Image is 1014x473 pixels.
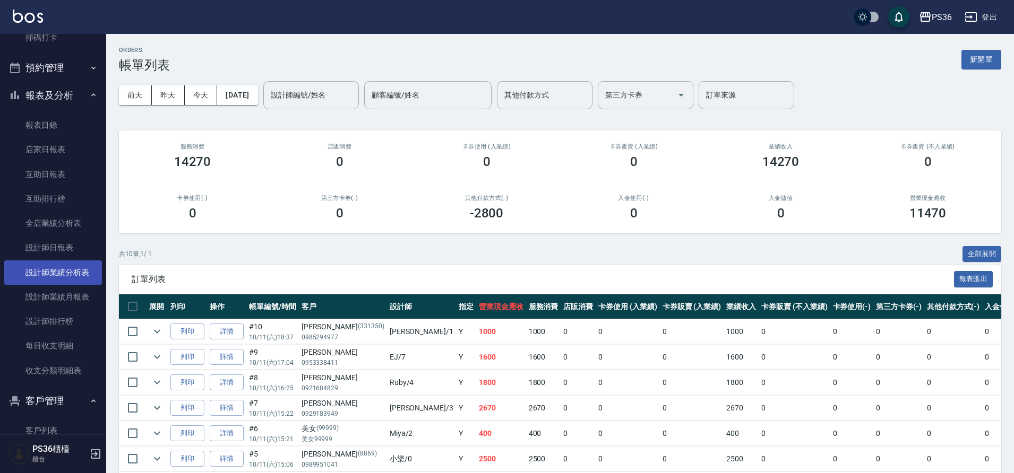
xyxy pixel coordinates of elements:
a: 詳情 [210,425,244,442]
p: (99999) [316,423,339,434]
button: expand row [149,323,165,339]
button: Open [673,86,690,103]
td: 0 [759,446,830,471]
th: 服務消費 [526,294,561,319]
a: 設計師業績月報表 [4,285,102,309]
a: 詳情 [210,451,244,467]
p: 0985294977 [302,332,384,342]
th: 業績收入 [724,294,759,319]
td: 1800 [526,370,561,395]
td: 0 [561,370,596,395]
td: 0 [924,446,983,471]
p: 10/11 (六) 18:37 [249,332,296,342]
button: 新開單 [961,50,1001,69]
h2: 卡券販賣 (不入業績) [867,143,989,150]
td: 0 [660,396,724,421]
h2: 卡券使用(-) [132,195,253,202]
td: [PERSON_NAME] /3 [387,396,456,421]
div: [PERSON_NAME] [302,449,384,460]
td: 2670 [526,396,561,421]
td: 400 [526,421,561,446]
button: 今天 [185,85,218,105]
div: 美女 [302,423,384,434]
a: 詳情 [210,400,244,416]
button: PS36 [915,6,956,28]
td: 小樂 /0 [387,446,456,471]
th: 列印 [168,294,207,319]
td: 2500 [724,446,759,471]
td: Y [456,396,476,421]
a: 全店業績分析表 [4,211,102,235]
td: 0 [596,319,660,344]
td: 1600 [724,345,759,370]
p: 10/11 (六) 17:04 [249,358,296,367]
td: 0 [660,345,724,370]
button: 列印 [170,323,204,340]
td: 0 [759,421,830,446]
h2: 營業現金應收 [867,195,989,202]
th: 客戶 [299,294,387,319]
a: 互助日報表 [4,162,102,187]
td: 0 [873,421,924,446]
button: 客戶管理 [4,387,102,415]
h3: 14270 [174,154,211,169]
h3: 0 [924,154,932,169]
a: 報表匯出 [954,274,993,284]
th: 指定 [456,294,476,319]
td: Y [456,421,476,446]
a: 設計師排行榜 [4,309,102,334]
h3: 0 [630,206,638,221]
button: 登出 [960,7,1001,27]
th: 其他付款方式(-) [924,294,983,319]
a: 新開單 [961,54,1001,64]
td: 0 [596,396,660,421]
td: #5 [246,446,299,471]
td: 2500 [526,446,561,471]
button: 前天 [119,85,152,105]
h2: 業績收入 [720,143,841,150]
td: 0 [561,446,596,471]
p: 0953338411 [302,358,384,367]
td: 0 [561,319,596,344]
td: 0 [830,319,874,344]
div: [PERSON_NAME] [302,321,384,332]
td: #6 [246,421,299,446]
h2: 店販消費 [279,143,400,150]
td: 0 [561,421,596,446]
a: 店家日報表 [4,137,102,162]
td: 0 [873,345,924,370]
p: 0921684829 [302,383,384,393]
td: 400 [724,421,759,446]
p: 0929183949 [302,409,384,418]
a: 設計師日報表 [4,235,102,260]
td: 0 [660,446,724,471]
th: 卡券使用(-) [830,294,874,319]
td: 0 [830,345,874,370]
a: 設計師業績分析表 [4,260,102,285]
td: 0 [759,370,830,395]
h3: 帳單列表 [119,58,170,73]
button: 全部展開 [963,246,1002,262]
td: 0 [873,319,924,344]
td: 0 [596,345,660,370]
th: 帳單編號/時間 [246,294,299,319]
td: 0 [830,421,874,446]
p: 10/11 (六) 15:06 [249,460,296,469]
p: 10/11 (六) 15:21 [249,434,296,444]
td: [PERSON_NAME] /1 [387,319,456,344]
h3: 14270 [762,154,800,169]
h2: 卡券販賣 (入業績) [573,143,694,150]
td: 0 [830,370,874,395]
h2: 入金儲值 [720,195,841,202]
button: 預約管理 [4,54,102,82]
td: 0 [873,446,924,471]
a: 收支分類明細表 [4,358,102,383]
td: 2670 [476,396,526,421]
th: 展開 [147,294,168,319]
td: 0 [660,421,724,446]
td: 1000 [724,319,759,344]
button: 列印 [170,400,204,416]
button: 列印 [170,349,204,365]
span: 訂單列表 [132,274,954,285]
p: 0989951041 [302,460,384,469]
